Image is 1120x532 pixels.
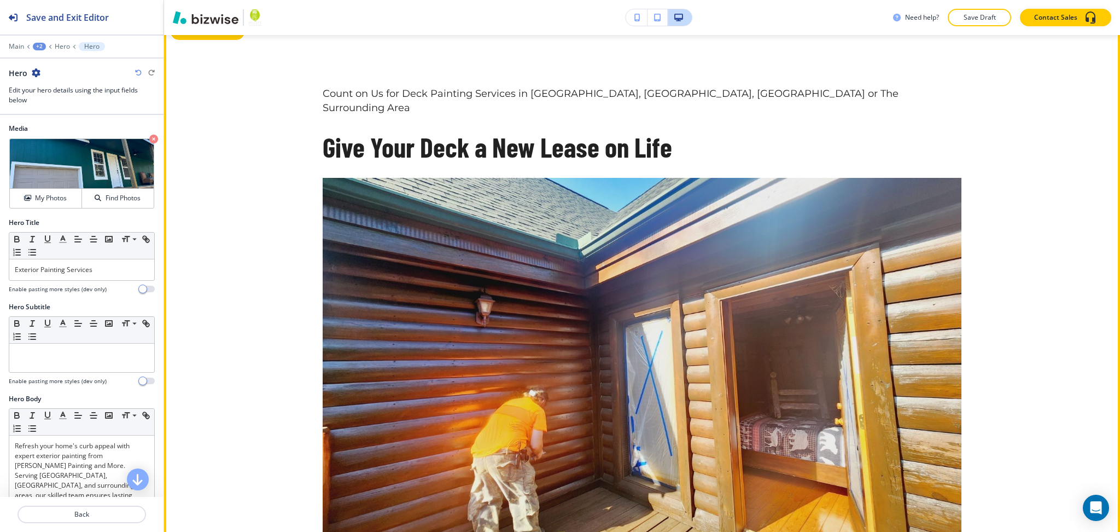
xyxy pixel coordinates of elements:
[962,13,997,22] p: Save Draft
[55,43,70,50] button: Hero
[15,265,149,275] p: Exterior Painting Services
[9,138,155,209] div: My PhotosFind Photos
[106,193,141,203] h4: Find Photos
[9,124,155,134] h2: Media
[17,506,146,523] button: Back
[9,218,39,228] h2: Hero Title
[9,43,24,50] button: Main
[82,189,154,208] button: Find Photos
[9,302,50,312] h2: Hero Subtitle
[1020,9,1111,26] button: Contact Sales
[948,9,1011,26] button: Save Draft
[1083,495,1109,521] div: Open Intercom Messenger
[10,189,82,208] button: My Photos
[1034,13,1077,22] p: Contact Sales
[248,9,262,26] img: Your Logo
[9,377,107,385] h4: Enable pasting more styles (dev only)
[9,285,107,293] h4: Enable pasting more styles (dev only)
[79,42,105,51] button: Hero
[9,394,41,404] h2: Hero Body
[35,193,67,203] h4: My Photos
[323,87,961,115] p: Count on Us for Deck Painting Services in [GEOGRAPHIC_DATA], [GEOGRAPHIC_DATA], [GEOGRAPHIC_DATA]...
[173,11,238,24] img: Bizwise Logo
[9,67,27,79] h2: Hero
[84,43,100,50] p: Hero
[26,11,109,24] h2: Save and Exit Editor
[19,510,145,519] p: Back
[9,85,155,105] h3: Edit your hero details using the input fields below
[905,13,939,22] h3: Need help?
[15,441,149,510] p: Refresh your home's curb appeal with expert exterior painting from [PERSON_NAME] Painting and Mor...
[323,129,961,165] h3: Give Your Deck a New Lease on Life
[33,43,46,50] button: +2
